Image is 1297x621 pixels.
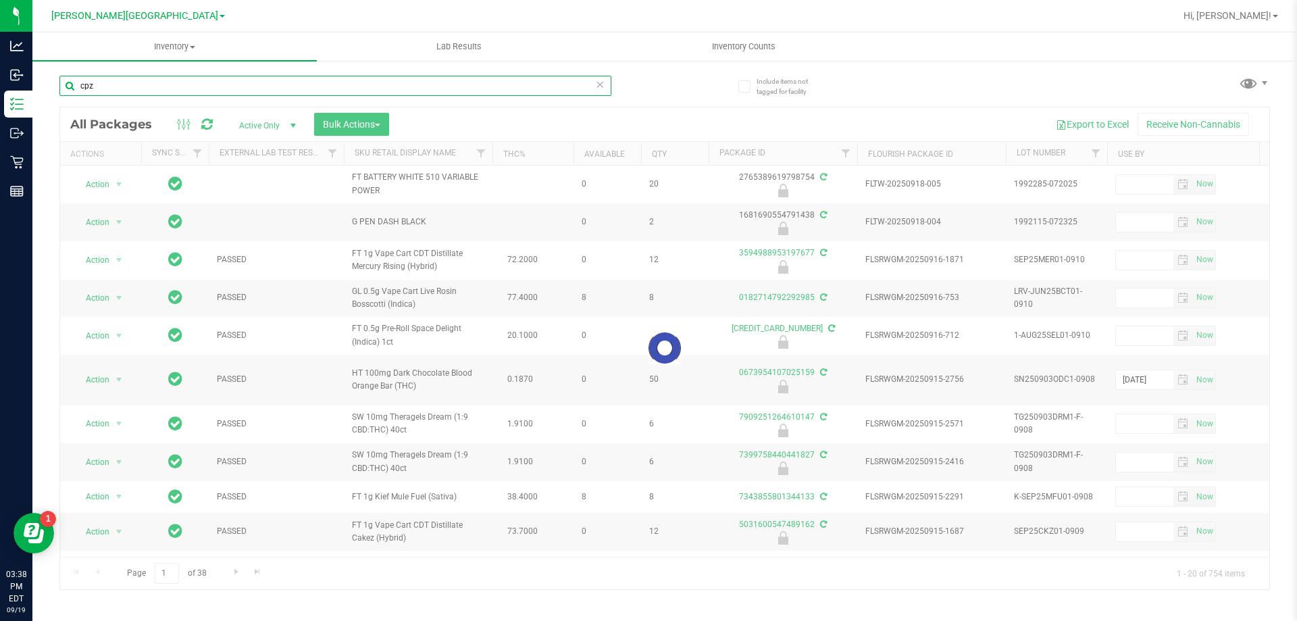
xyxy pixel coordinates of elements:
[51,10,218,22] span: [PERSON_NAME][GEOGRAPHIC_DATA]
[6,605,26,615] p: 09/19
[6,568,26,605] p: 03:38 PM EDT
[317,32,601,61] a: Lab Results
[32,41,317,53] span: Inventory
[601,32,886,61] a: Inventory Counts
[10,39,24,53] inline-svg: Analytics
[10,97,24,111] inline-svg: Inventory
[757,76,824,97] span: Include items not tagged for facility
[694,41,794,53] span: Inventory Counts
[1184,10,1271,21] span: Hi, [PERSON_NAME]!
[14,513,54,553] iframe: Resource center
[418,41,500,53] span: Lab Results
[10,155,24,169] inline-svg: Retail
[10,126,24,140] inline-svg: Outbound
[40,511,56,527] iframe: Resource center unread badge
[10,68,24,82] inline-svg: Inbound
[10,184,24,198] inline-svg: Reports
[32,32,317,61] a: Inventory
[595,76,605,93] span: Clear
[59,76,611,96] input: Search Package ID, Item Name, SKU, Lot or Part Number...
